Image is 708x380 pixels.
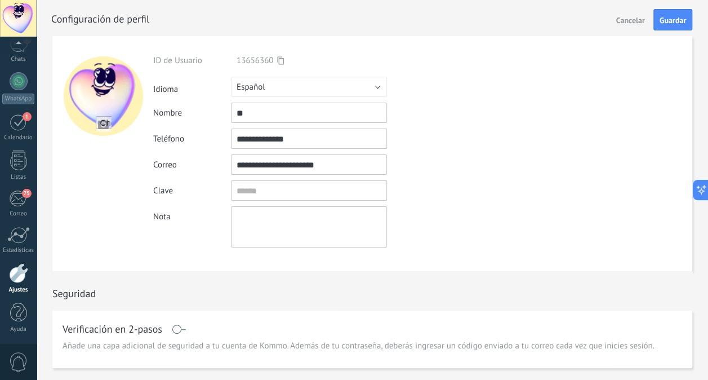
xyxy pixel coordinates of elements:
div: Ajustes [2,286,35,294]
div: Correo [2,210,35,218]
button: Guardar [653,9,692,30]
span: Añade una capa adicional de seguridad a tu cuenta de Kommo. Además de tu contraseña, deberás ingr... [63,341,654,352]
span: Cancelar [616,16,645,24]
span: 75 [22,189,32,198]
div: Calendario [2,134,35,142]
div: Clave [153,185,231,196]
h1: Seguridad [52,287,96,300]
div: Listas [2,174,35,181]
button: Español [231,77,387,97]
div: ID de Usuario [153,55,231,66]
span: 13656360 [237,55,273,66]
span: 1 [23,112,32,121]
div: WhatsApp [2,94,34,104]
span: Guardar [660,16,686,24]
div: Correo [153,160,231,170]
div: Nombre [153,108,231,118]
div: Nota [153,206,231,222]
span: Español [237,82,265,92]
div: Estadísticas [2,247,35,254]
div: Chats [2,56,35,63]
div: Ayuda [2,326,35,333]
div: Idioma [153,79,231,95]
h1: Verificación en 2-pasos [63,325,162,334]
div: Teléfono [153,134,231,144]
button: Cancelar [612,11,649,29]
